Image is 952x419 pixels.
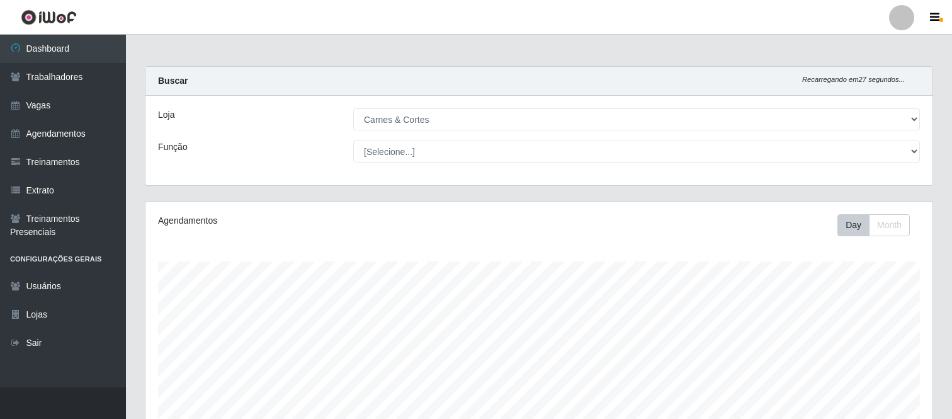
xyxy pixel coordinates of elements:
[802,76,905,83] i: Recarregando em 27 segundos...
[158,76,188,86] strong: Buscar
[158,214,465,227] div: Agendamentos
[837,214,920,236] div: Toolbar with button groups
[837,214,910,236] div: First group
[158,141,188,154] label: Função
[21,9,77,25] img: CoreUI Logo
[869,214,910,236] button: Month
[837,214,870,236] button: Day
[158,108,174,122] label: Loja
